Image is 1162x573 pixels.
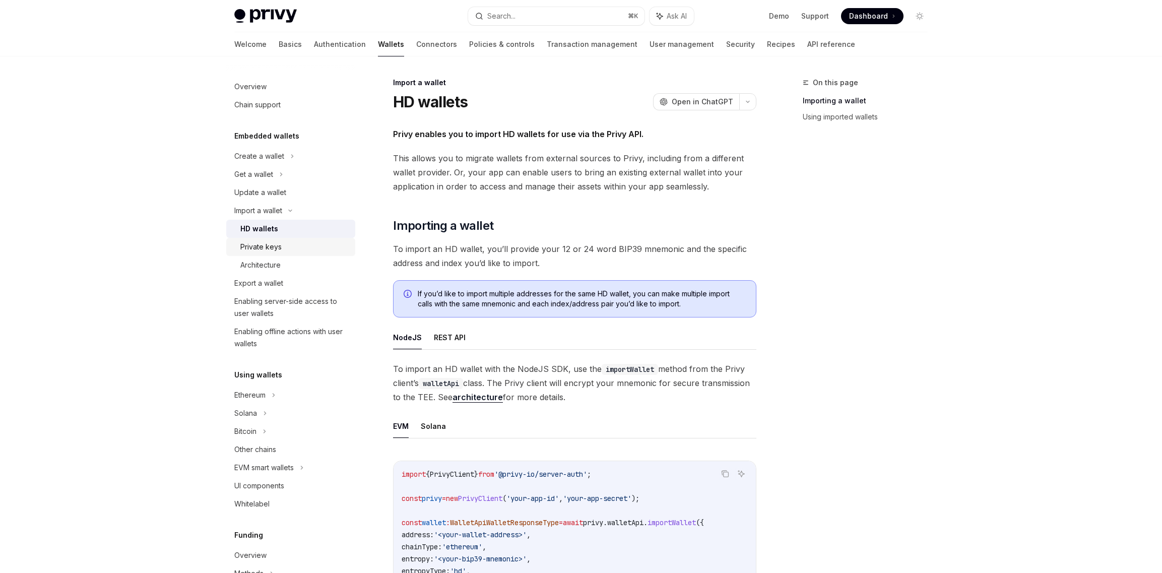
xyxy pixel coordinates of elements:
span: , [482,542,486,551]
div: Get a wallet [234,168,273,180]
span: PrivyClient [430,470,474,479]
h5: Funding [234,529,263,541]
span: entropy: [402,554,434,563]
span: const [402,494,422,503]
span: privy [422,494,442,503]
a: Importing a wallet [803,93,936,109]
span: address: [402,530,434,539]
div: Bitcoin [234,425,256,437]
a: Update a wallet [226,183,355,202]
span: } [474,470,478,479]
span: { [426,470,430,479]
a: Support [801,11,829,21]
a: Basics [279,32,302,56]
div: HD wallets [240,223,278,235]
code: importWallet [602,364,658,375]
a: Chain support [226,96,355,114]
div: Search... [487,10,515,22]
div: Enabling offline actions with user wallets [234,326,349,350]
a: Private keys [226,238,355,256]
span: , [559,494,563,503]
div: Architecture [240,259,281,271]
span: Importing a wallet [393,218,493,234]
span: , [527,554,531,563]
a: architecture [453,392,503,403]
span: Open in ChatGPT [672,97,733,107]
a: Overview [226,78,355,96]
a: Security [726,32,755,56]
span: ({ [696,518,704,527]
img: light logo [234,9,297,23]
button: Ask AI [735,467,748,480]
div: Chain support [234,99,281,111]
span: : [446,518,450,527]
span: '<your-wallet-address>' [434,530,527,539]
div: Import a wallet [393,78,756,88]
a: Enabling server-side access to user wallets [226,292,355,323]
button: Ask AI [650,7,694,25]
span: import [402,470,426,479]
span: from [478,470,494,479]
button: EVM [393,414,409,438]
a: UI components [226,477,355,495]
span: walletApi [607,518,643,527]
a: Architecture [226,256,355,274]
span: = [559,518,563,527]
svg: Info [404,290,414,300]
span: 'your-app-id' [506,494,559,503]
span: This allows you to migrate wallets from external sources to Privy, including from a different wal... [393,151,756,194]
a: HD wallets [226,220,355,238]
h1: HD wallets [393,93,468,111]
div: Solana [234,407,257,419]
span: wallet [422,518,446,527]
a: User management [650,32,714,56]
div: Whitelabel [234,498,270,510]
div: EVM smart wallets [234,462,294,474]
span: ; [587,470,591,479]
strong: Privy enables you to import HD wallets for use via the Privy API. [393,129,643,139]
a: Enabling offline actions with user wallets [226,323,355,353]
a: Recipes [767,32,795,56]
span: importWallet [648,518,696,527]
a: Demo [769,11,789,21]
button: REST API [434,326,466,349]
span: const [402,518,422,527]
button: NodeJS [393,326,422,349]
span: ⌘ K [628,12,638,20]
a: Using imported wallets [803,109,936,125]
code: walletApi [419,378,463,389]
h5: Using wallets [234,369,282,381]
a: Connectors [416,32,457,56]
div: Create a wallet [234,150,284,162]
span: . [603,518,607,527]
h5: Embedded wallets [234,130,299,142]
a: Dashboard [841,8,903,24]
div: Private keys [240,241,282,253]
span: , [527,530,531,539]
span: WalletApiWalletResponseType [450,518,559,527]
a: Other chains [226,440,355,459]
span: PrivyClient [458,494,502,503]
div: UI components [234,480,284,492]
div: Ethereum [234,389,266,401]
button: Search...⌘K [468,7,644,25]
span: = [442,494,446,503]
div: Import a wallet [234,205,282,217]
span: privy [583,518,603,527]
span: await [563,518,583,527]
a: Policies & controls [469,32,535,56]
span: Ask AI [667,11,687,21]
span: chainType: [402,542,442,551]
span: To import an HD wallet, you’ll provide your 12 or 24 word BIP39 mnemonic and the specific address... [393,242,756,270]
a: Export a wallet [226,274,355,292]
span: '<your-bip39-mnemonic>' [434,554,527,563]
span: If you’d like to import multiple addresses for the same HD wallet, you can make multiple import c... [418,289,746,309]
button: Solana [421,414,446,438]
span: ); [631,494,639,503]
span: . [643,518,648,527]
a: Transaction management [547,32,637,56]
span: new [446,494,458,503]
button: Toggle dark mode [912,8,928,24]
div: Export a wallet [234,277,283,289]
span: '@privy-io/server-auth' [494,470,587,479]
